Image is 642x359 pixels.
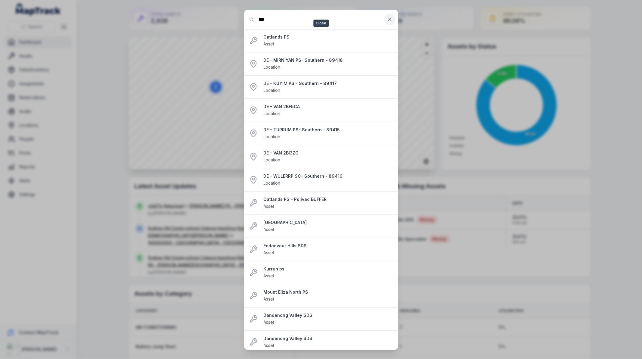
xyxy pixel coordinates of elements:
strong: Endaevour Hills SDS [264,243,393,249]
span: Asset [264,296,274,301]
strong: Dandenong Valley SDS [264,312,393,318]
span: Asset [264,250,274,255]
strong: [GEOGRAPHIC_DATA] [264,220,393,226]
span: Close [313,20,329,27]
strong: Kurrun ps [264,266,393,272]
a: DE - KUYIM PS - Southern - 89417Location [264,80,393,94]
span: Asset [264,273,274,278]
strong: Mount Eliza North PS [264,289,393,295]
span: Asset [264,41,274,46]
a: Kurrun psAsset [264,266,393,279]
strong: DE - KUYIM PS - Southern - 89417 [264,80,393,86]
a: Dandenong Valley SDSAsset [264,336,393,349]
a: DE - WULERRP SC- Southern - 89416Location [264,173,393,186]
strong: DE - VAN 2BI3ZG [264,150,393,156]
a: Oatlands PSAsset [264,34,393,47]
span: Location [264,111,281,116]
a: Dandenong Valley SDSAsset [264,312,393,326]
span: Location [264,180,281,186]
a: Mount Eliza North PSAsset [264,289,393,302]
strong: Oatlands PS [264,34,393,40]
strong: DE - WULERRP SC- Southern - 89416 [264,173,393,179]
span: Asset [264,227,274,232]
a: DE - MIRNIYAN PS- Southern - 89418Location [264,57,393,70]
strong: DE - MIRNIYAN PS- Southern - 89418 [264,57,393,63]
span: Location [264,134,281,139]
strong: Oatlands PS - Polivac BUFFER [264,196,393,202]
span: Asset [264,343,274,348]
span: Location [264,157,281,162]
strong: Dandenong Valley SDS [264,336,393,342]
strong: DE - VAN 2BF5CA [264,104,393,110]
a: Oatlands PS - Polivac BUFFERAsset [264,196,393,210]
span: Location [264,64,281,70]
span: Asset [264,204,274,209]
a: DE - VAN 2BF5CALocation [264,104,393,117]
a: DE - TURRUM PS- Southern - 89415Location [264,127,393,140]
span: Location [264,88,281,93]
strong: DE - TURRUM PS- Southern - 89415 [264,127,393,133]
a: DE - VAN 2BI3ZGLocation [264,150,393,163]
a: Endaevour Hills SDSAsset [264,243,393,256]
span: Asset [264,320,274,325]
a: [GEOGRAPHIC_DATA]Asset [264,220,393,233]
